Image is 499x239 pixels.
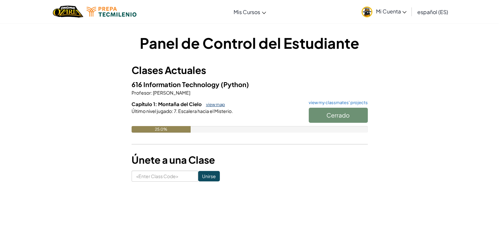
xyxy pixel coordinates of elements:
span: Profesor [132,90,151,96]
span: : [151,90,152,96]
span: (Python) [221,80,249,88]
img: Tecmilenio logo [87,7,136,17]
span: Escalera hacia el Misterio. [177,108,233,114]
input: <Enter Class Code> [132,171,198,182]
img: avatar [362,7,372,17]
h3: Únete a una Clase [132,153,368,167]
h1: Panel de Control del Estudiante [132,33,368,53]
span: [PERSON_NAME] [152,90,190,96]
span: Capítulo 1: Montaña del Cielo [132,101,203,107]
span: 616 Information Technology [132,80,221,88]
input: Unirse [198,171,220,181]
span: 7. [173,108,177,114]
span: Último nivel jugado [132,108,172,114]
img: Home [53,5,83,18]
a: Mi Cuenta [358,1,410,22]
div: 25.0% [132,126,191,133]
a: Mis Cursos [230,3,269,21]
span: español (ES) [417,9,448,15]
h3: Clases Actuales [132,63,368,78]
a: view my classmates' projects [305,101,368,105]
a: español (ES) [414,3,451,21]
span: Mis Cursos [234,9,260,15]
span: Mi Cuenta [376,8,406,15]
a: view map [203,102,225,107]
span: : [172,108,173,114]
a: Ozaria by CodeCombat logo [53,5,83,18]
